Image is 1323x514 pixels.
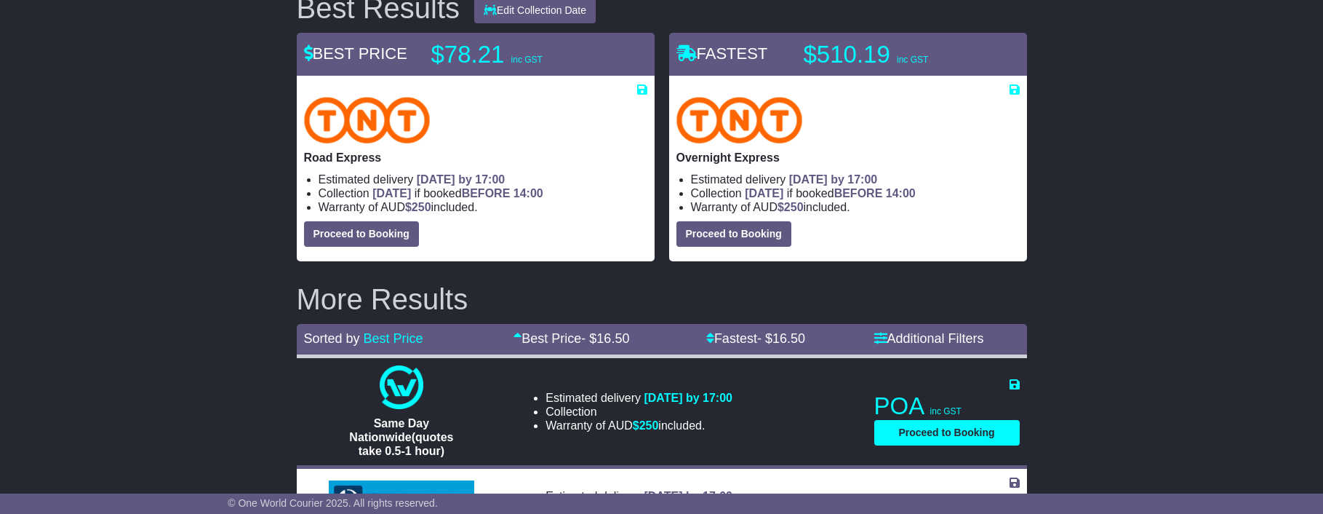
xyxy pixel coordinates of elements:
[545,405,732,419] li: Collection
[691,186,1020,200] li: Collection
[372,187,543,199] span: if booked
[319,186,647,200] li: Collection
[417,173,505,186] span: [DATE] by 17:00
[513,331,629,346] a: Best Price- $16.50
[633,419,659,432] span: $
[745,187,915,199] span: if booked
[545,391,732,405] li: Estimated delivery
[676,151,1020,165] p: Overnight Express
[778,201,804,213] span: $
[297,283,1027,315] h2: More Results
[511,55,543,65] span: inc GST
[581,331,629,346] span: - $
[372,187,411,199] span: [DATE]
[545,419,732,432] li: Warranty of AUD included.
[784,201,804,213] span: 250
[405,201,431,213] span: $
[691,200,1020,214] li: Warranty of AUD included.
[304,221,419,247] button: Proceed to Booking
[930,406,962,416] span: inc GST
[676,221,791,247] button: Proceed to Booking
[772,331,805,346] span: 16.50
[804,40,986,69] p: $510.19
[897,55,928,65] span: inc GST
[319,173,647,186] li: Estimated delivery
[228,497,438,509] span: © One World Courier 2025. All rights reserved.
[874,420,1020,446] button: Proceed to Booking
[304,44,407,63] span: BEST PRICE
[676,44,768,63] span: FASTEST
[462,187,511,199] span: BEFORE
[874,331,984,346] a: Additional Filters
[431,40,613,69] p: $78.21
[676,97,803,143] img: TNT Domestic: Overnight Express
[596,331,629,346] span: 16.50
[349,417,453,457] span: Same Day Nationwide(quotes take 0.5-1 hour)
[757,331,805,346] span: - $
[644,392,732,404] span: [DATE] by 17:00
[364,331,423,346] a: Best Price
[874,392,1020,421] p: POA
[639,419,659,432] span: 250
[412,201,431,213] span: 250
[304,97,431,143] img: TNT Domestic: Road Express
[706,331,805,346] a: Fastest- $16.50
[304,151,647,165] p: Road Express
[319,200,647,214] li: Warranty of AUD included.
[886,187,916,199] span: 14:00
[513,187,543,199] span: 14:00
[834,187,883,199] span: BEFORE
[745,187,783,199] span: [DATE]
[644,490,732,502] span: [DATE] by 17:00
[545,489,770,503] li: Estimated delivery
[691,173,1020,186] li: Estimated delivery
[304,331,360,346] span: Sorted by
[789,173,878,186] span: [DATE] by 17:00
[380,365,423,409] img: One World Courier: Same Day Nationwide(quotes take 0.5-1 hour)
